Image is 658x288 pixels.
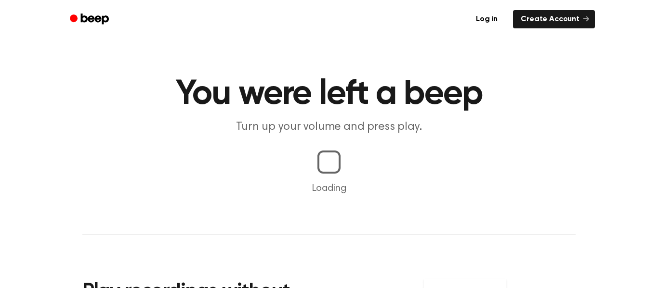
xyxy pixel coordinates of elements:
[63,10,118,29] a: Beep
[12,181,646,196] p: Loading
[466,8,507,30] a: Log in
[82,77,576,112] h1: You were left a beep
[513,10,595,28] a: Create Account
[144,119,514,135] p: Turn up your volume and press play.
